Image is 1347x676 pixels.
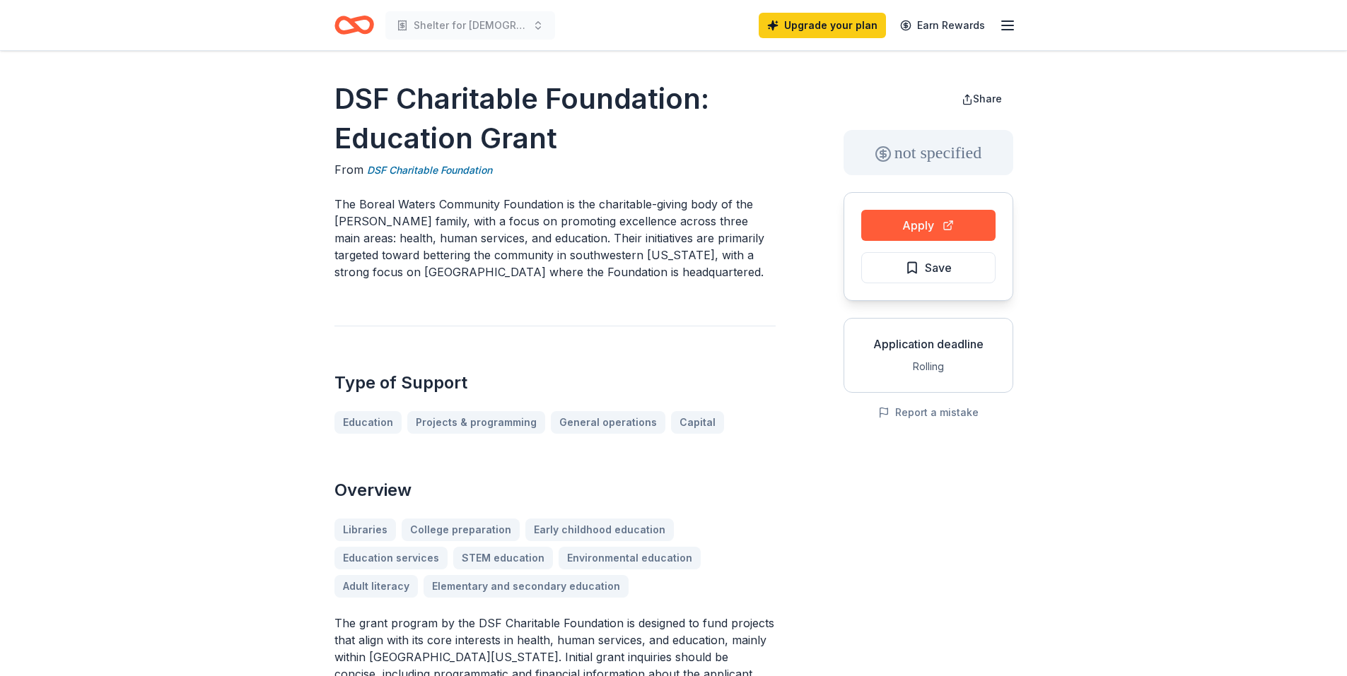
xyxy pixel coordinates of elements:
[759,13,886,38] a: Upgrade your plan
[334,161,776,179] div: From
[334,411,402,434] a: Education
[950,85,1013,113] button: Share
[856,336,1001,352] div: Application deadline
[844,130,1013,175] div: not specified
[856,358,1001,375] div: Rolling
[385,11,555,40] button: Shelter for [DEMOGRAPHIC_DATA]
[407,411,545,434] a: Projects & programming
[551,411,665,434] a: General operations
[861,210,996,241] button: Apply
[334,8,374,42] a: Home
[334,372,776,394] h2: Type of Support
[367,162,492,179] a: DSF Charitable Foundation
[878,404,979,421] button: Report a mistake
[973,93,1002,105] span: Share
[892,13,993,38] a: Earn Rewards
[925,259,952,277] span: Save
[861,252,996,283] button: Save
[414,17,527,34] span: Shelter for [DEMOGRAPHIC_DATA]
[334,479,776,502] h2: Overview
[334,79,776,158] h1: DSF Charitable Foundation: Education Grant
[334,196,776,280] p: The Boreal Waters Community Foundation is the charitable-giving body of the [PERSON_NAME] family,...
[671,411,724,434] a: Capital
